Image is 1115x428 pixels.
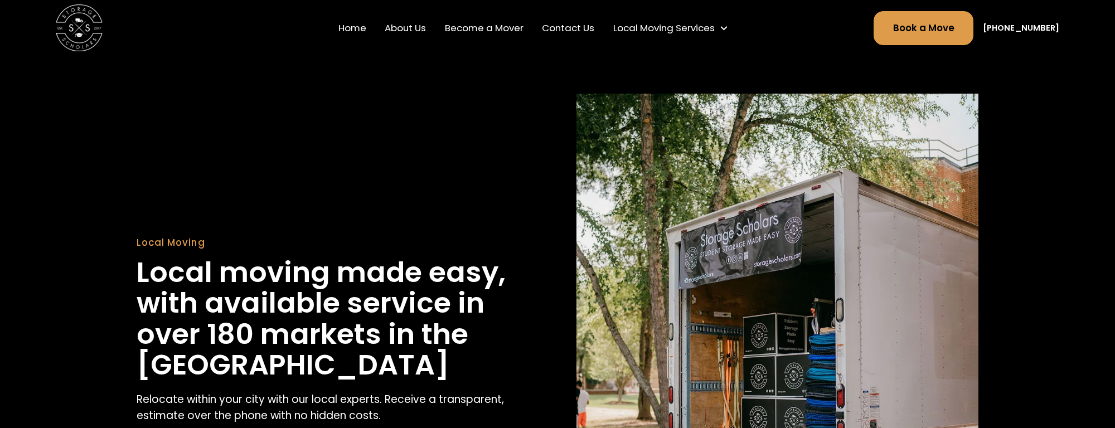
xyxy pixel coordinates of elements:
a: Become a Mover [440,12,529,45]
p: Relocate within your city with our local experts. Receive a transparent, estimate over the phone ... [137,392,539,424]
h1: Local moving made easy, with available service in over 180 markets in the [GEOGRAPHIC_DATA] [137,257,539,380]
div: Local Moving Services [609,16,734,40]
a: About Us [380,12,431,45]
a: Home [333,12,371,45]
a: Book a Move [874,11,973,45]
a: [PHONE_NUMBER] [983,22,1059,34]
div: Local Moving [137,236,539,250]
a: Contact Us [537,12,599,45]
div: Local Moving Services [613,21,715,35]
